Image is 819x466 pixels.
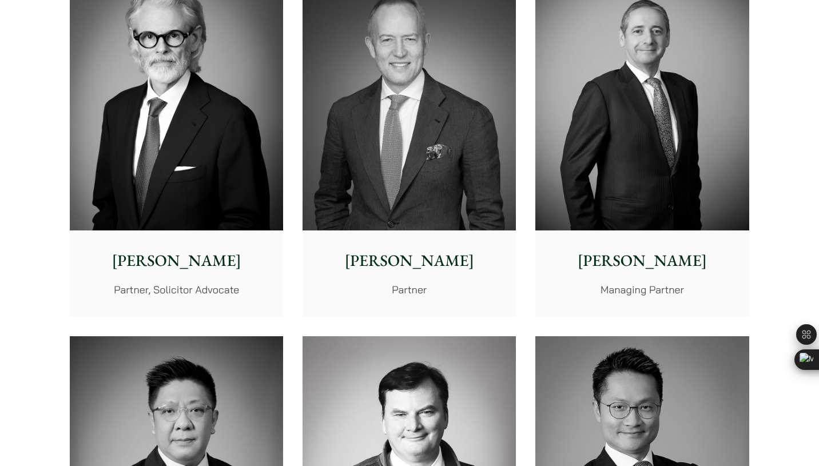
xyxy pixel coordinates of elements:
p: [PERSON_NAME] [544,249,740,273]
p: Managing Partner [544,282,740,297]
p: [PERSON_NAME] [79,249,274,273]
p: Partner, Solicitor Advocate [79,282,274,297]
p: Partner [312,282,507,297]
p: [PERSON_NAME] [312,249,507,273]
